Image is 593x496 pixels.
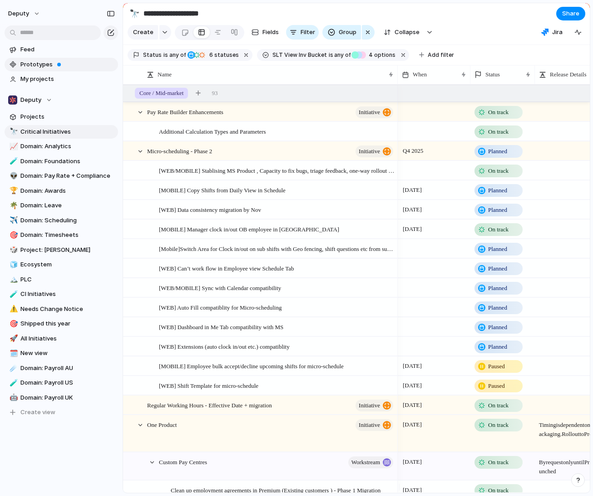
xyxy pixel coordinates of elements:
[359,145,380,158] span: initiative
[10,260,16,270] div: 🧊
[10,333,16,344] div: 🚀
[5,376,118,390] a: 🧪Domain: Payroll US
[8,305,17,314] button: ⚠️
[488,166,509,175] span: On track
[366,51,374,58] span: 4
[359,399,380,412] span: initiative
[5,346,118,360] a: 🗓️New view
[159,302,282,312] span: [WEB] Auto Fill compatiblity for Micro-scheduling
[159,165,395,175] span: [WEB/MOBILE] Stablising MS Product , Capacity to fix bugs, triage feedback, one-way rollout etc.
[5,317,118,331] a: 🎯Shipped this year
[20,364,115,373] span: Domain: Payroll AU
[5,302,118,316] a: ⚠️Needs Change Notice
[10,304,16,314] div: ⚠️
[8,364,17,373] button: ☄️
[20,142,115,151] span: Domain: Analytics
[286,25,319,40] button: Filter
[20,408,55,417] span: Create view
[5,199,118,212] div: 🌴Domain: Leave
[10,289,16,300] div: 🧪
[5,110,118,124] a: Projects
[272,51,327,59] span: SLT View Inv Bucket
[359,106,380,119] span: initiative
[147,145,212,156] span: Micro-scheduling - Phase 2
[159,185,286,195] span: [MOBILE] Copy Shifts from Daily View in Schedule
[485,70,500,79] span: Status
[366,51,395,59] span: options
[5,273,118,286] a: 🏔️PLC
[20,95,41,105] span: Deputy
[187,50,241,60] button: 6 statuses
[5,361,118,375] a: ☄️Domain: Payroll AU
[5,125,118,139] a: 🔭Critical Initiatives
[20,349,115,358] span: New view
[488,342,507,351] span: Planned
[10,171,16,181] div: 👽
[8,260,17,269] button: 🧊
[329,51,333,59] span: is
[395,28,420,37] span: Collapse
[488,245,507,254] span: Planned
[158,70,172,79] span: Name
[159,341,290,351] span: [WEB] Extensions (auto clock in/out etc.) compatiblity
[400,380,424,391] span: [DATE]
[8,9,29,18] span: deputy
[378,25,424,40] button: Collapse
[488,458,509,467] span: On track
[301,28,315,37] span: Filter
[139,89,183,98] span: Core / Mid-market
[562,9,579,18] span: Share
[400,361,424,371] span: [DATE]
[147,106,223,117] span: Pay Rate Builder Enhancements
[20,290,115,299] span: CI Initiatives
[20,75,115,84] span: My projects
[20,201,115,210] span: Domain: Leave
[8,245,17,255] button: 🎲
[538,25,566,39] button: Jira
[248,25,282,40] button: Fields
[8,186,17,195] button: 🏆
[20,112,115,121] span: Projects
[8,142,17,151] button: 📈
[488,127,509,136] span: On track
[5,140,118,153] a: 📈Domain: Analytics
[414,49,460,61] button: Add filter
[127,6,142,21] button: 🔭
[5,228,118,242] a: 🎯Domain: Timesheets
[20,260,115,269] span: Ecosystem
[5,287,118,301] a: 🧪CI Initiatives
[5,214,118,227] div: ✈️Domain: Scheduling
[488,108,509,117] span: On track
[351,50,397,60] button: 4 options
[400,185,424,195] span: [DATE]
[10,348,16,359] div: 🗓️
[159,321,283,332] span: [WEB] Dashboard in Me Tab compatibility with MS
[5,58,118,71] a: Prototypes
[20,157,115,166] span: Domain: Foundations
[5,332,118,346] div: 🚀All Initiatives
[8,349,17,358] button: 🗓️
[159,126,266,136] span: Additional Calculation Types and Parameters
[207,51,214,58] span: 6
[159,243,395,254] span: [Mobile]Switch Area for Clock in/out on sub shifts with Geo fencing, shift questions etc from sub...
[488,421,509,430] span: On track
[550,70,587,79] span: Release Details
[5,169,118,183] a: 👽Domain: Pay Rate + Compliance
[8,275,17,284] button: 🏔️
[5,258,118,271] a: 🧊Ecosystem
[356,400,393,411] button: initiative
[20,127,115,136] span: Critical Initiatives
[159,361,344,371] span: [MOBILE] Employee bulk accept/decline upcoming shifts for micro-schedule
[8,127,17,136] button: 🔭
[488,362,505,371] span: Paused
[8,230,17,240] button: 🎯
[10,200,16,211] div: 🌴
[488,205,507,215] span: Planned
[8,157,17,166] button: 🧪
